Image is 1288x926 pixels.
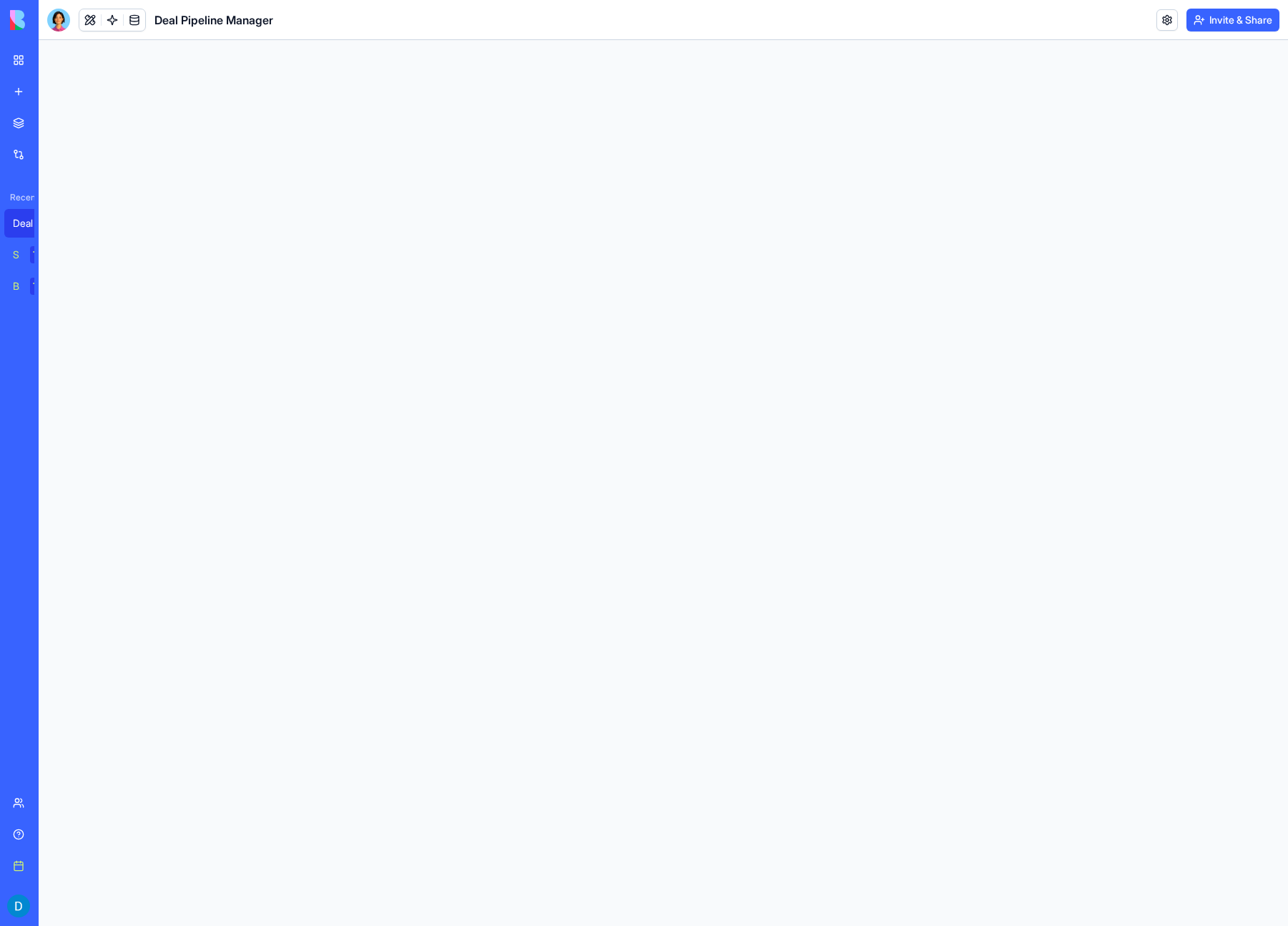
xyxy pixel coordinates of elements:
img: logo [10,10,99,30]
a: Deal Pipeline Manager [4,209,62,238]
img: ACg8ocL7ex2c7R3h_ED3Hy-bt1ipMYAgfzPBMDShXMQuAm4Zf42DEw=s96-c [7,895,30,917]
div: TRY [30,278,53,295]
h1: Deal Pipeline Manager [154,11,273,29]
div: Blog Generation Pro [13,279,20,293]
a: Social Media Content GeneratorTRY [4,240,62,269]
button: Invite & Share [1186,9,1279,31]
div: TRY [30,246,53,263]
div: Social Media Content Generator [13,248,20,262]
div: Deal Pipeline Manager [13,216,53,230]
a: Blog Generation ProTRY [4,272,62,301]
span: Recent [4,192,34,203]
